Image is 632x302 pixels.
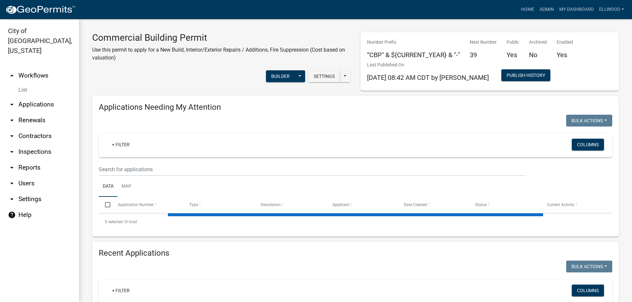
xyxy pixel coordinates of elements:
h5: 39 [470,51,497,59]
span: [DATE] 08:42 AM CDT by [PERSON_NAME] [367,74,489,81]
datatable-header-cell: Select [99,197,111,213]
i: arrow_drop_down [8,195,16,203]
h3: Commercial Building Permit [92,32,351,43]
a: Data [99,176,118,197]
h4: Applications Needing My Attention [99,103,612,112]
button: Bulk Actions [566,261,612,272]
p: Enabled [557,39,573,46]
a: Map [118,176,135,197]
input: Search for applications [99,163,525,176]
i: arrow_drop_down [8,116,16,124]
span: Date Created [404,202,427,207]
p: Archived [529,39,547,46]
a: Ellwood [596,3,627,16]
button: Columns [572,285,604,296]
p: Public [507,39,519,46]
datatable-header-cell: Application Number [111,197,183,213]
h5: No [529,51,547,59]
button: Settings [308,70,340,82]
wm-modal-confirm: Workflow Publish History [501,73,550,79]
p: Number Prefix [367,39,460,46]
a: Admin [537,3,557,16]
a: My Dashboard [557,3,596,16]
button: Bulk Actions [566,115,612,127]
span: Current Activity [547,202,574,207]
i: arrow_drop_down [8,101,16,108]
div: 0 total [99,214,612,230]
button: Publish History [501,69,550,81]
a: + Filter [107,285,135,296]
p: Last Published On [367,61,489,68]
a: Home [518,3,537,16]
h4: Recent Applications [99,248,612,258]
i: arrow_drop_down [8,148,16,156]
datatable-header-cell: Applicant [326,197,398,213]
h5: “CBP" & ${CURRENT_YEAR} & "-" [367,51,460,59]
datatable-header-cell: Status [469,197,540,213]
datatable-header-cell: Description [254,197,326,213]
i: arrow_drop_down [8,164,16,172]
span: Application Number [118,202,154,207]
i: arrow_drop_down [8,132,16,140]
button: Builder [266,70,295,82]
i: arrow_drop_up [8,72,16,80]
span: Description [261,202,281,207]
i: arrow_drop_down [8,179,16,187]
h5: Yes [557,51,573,59]
p: Next Number [470,39,497,46]
p: Use this permit to apply for a New Build, Interior/Exterior Repairs / Additions, Fire Suppression... [92,46,351,62]
a: + Filter [107,139,135,151]
span: Type [189,202,198,207]
span: Status [475,202,487,207]
span: 0 selected / [105,220,125,224]
datatable-header-cell: Type [183,197,254,213]
button: Columns [572,139,604,151]
span: Applicant [332,202,350,207]
h5: Yes [507,51,519,59]
datatable-header-cell: Date Created [398,197,469,213]
i: help [8,211,16,219]
datatable-header-cell: Current Activity [541,197,612,213]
